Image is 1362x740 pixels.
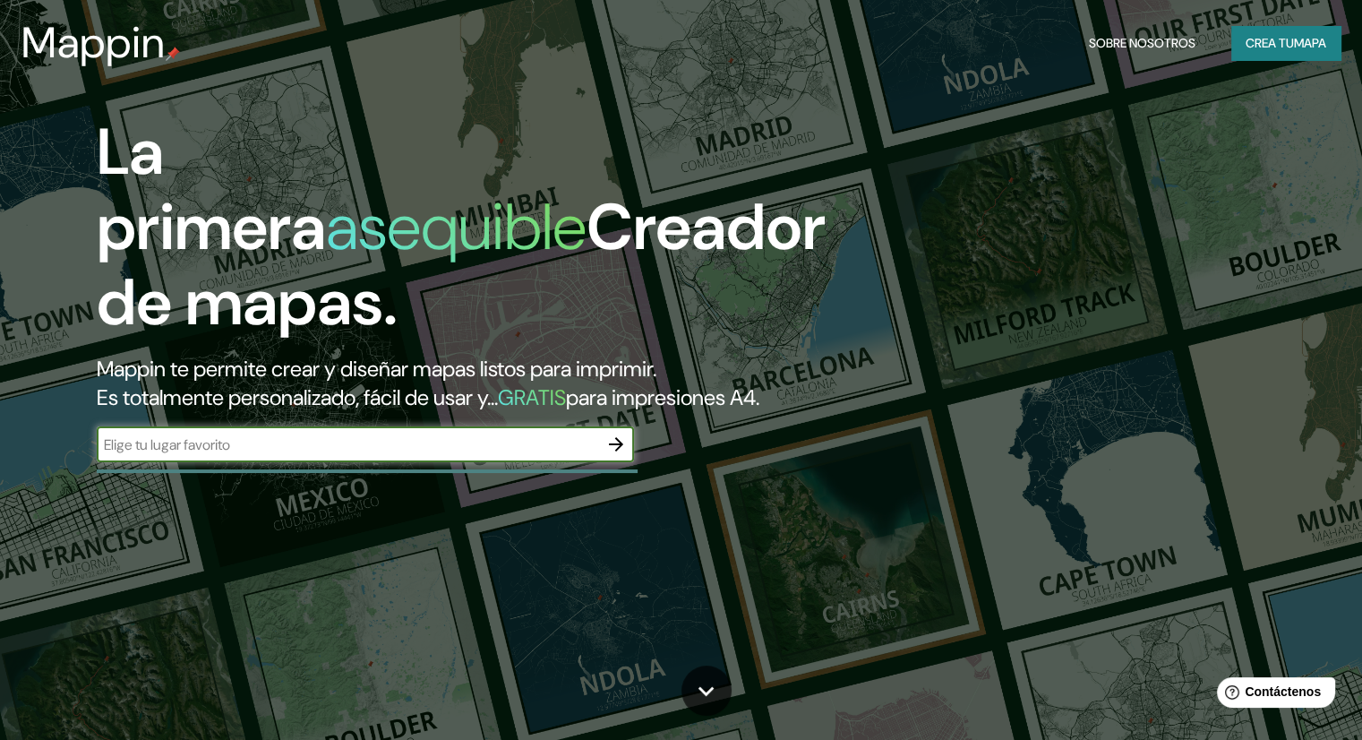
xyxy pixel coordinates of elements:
[166,47,180,61] img: pin de mapeo
[1294,35,1326,51] font: mapa
[97,383,498,411] font: Es totalmente personalizado, fácil de usar y...
[1089,35,1195,51] font: Sobre nosotros
[1246,35,1294,51] font: Crea tu
[21,14,166,71] font: Mappin
[498,383,566,411] font: GRATIS
[1203,670,1342,720] iframe: Lanzador de widgets de ayuda
[97,110,326,269] font: La primera
[566,383,759,411] font: para impresiones A4.
[326,185,587,269] font: asequible
[97,185,826,344] font: Creador de mapas.
[97,435,598,455] input: Elige tu lugar favorito
[97,355,656,383] font: Mappin te permite crear y diseñar mapas listos para imprimir.
[1082,26,1203,60] button: Sobre nosotros
[1231,26,1341,60] button: Crea tumapa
